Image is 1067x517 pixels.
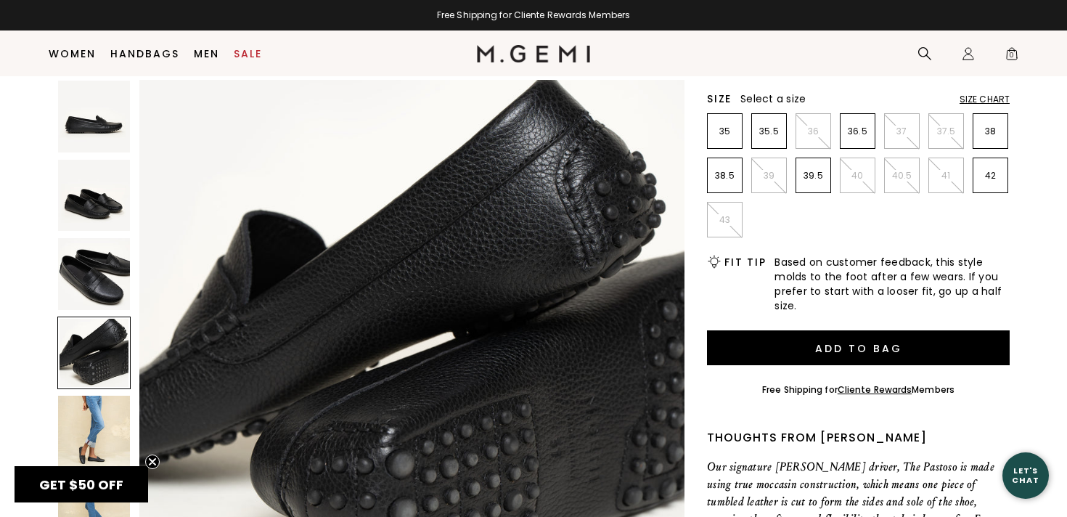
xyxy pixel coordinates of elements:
img: M.Gemi [477,45,591,62]
button: Add to Bag [707,330,1010,365]
p: 35 [708,126,742,137]
p: 38 [973,126,1007,137]
p: 37.5 [929,126,963,137]
p: 36 [796,126,830,137]
h2: Fit Tip [724,256,766,268]
span: Based on customer feedback, this style molds to the foot after a few wears. If you prefer to star... [774,255,1010,313]
p: 39.5 [796,170,830,182]
span: Select a size [740,91,806,106]
p: 41 [929,170,963,182]
img: The Pastoso [58,81,130,152]
img: The Pastoso [58,396,130,468]
div: Free Shipping for Members [762,384,954,396]
a: Handbags [110,48,179,60]
h2: Size [707,93,732,105]
img: The Pastoso [58,238,130,310]
p: 40.5 [885,170,919,182]
p: 39 [752,170,786,182]
p: 42 [973,170,1007,182]
p: 43 [708,214,742,226]
div: Size Chart [960,94,1010,105]
span: GET $50 OFF [39,476,123,494]
p: 35.5 [752,126,786,137]
div: Let's Chat [1002,466,1049,484]
p: 36.5 [841,126,875,137]
p: 37 [885,126,919,137]
a: Sale [234,48,262,60]
p: 38.5 [708,170,742,182]
div: Thoughts from [PERSON_NAME] [707,429,1010,447]
div: GET $50 OFFClose teaser [15,466,148,502]
a: Men [194,48,219,60]
img: The Pastoso [58,160,130,232]
a: Women [49,48,96,60]
span: 0 [1005,49,1019,64]
button: Close teaser [145,455,160,469]
p: 40 [841,170,875,182]
a: Cliente Rewards [838,383,912,396]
